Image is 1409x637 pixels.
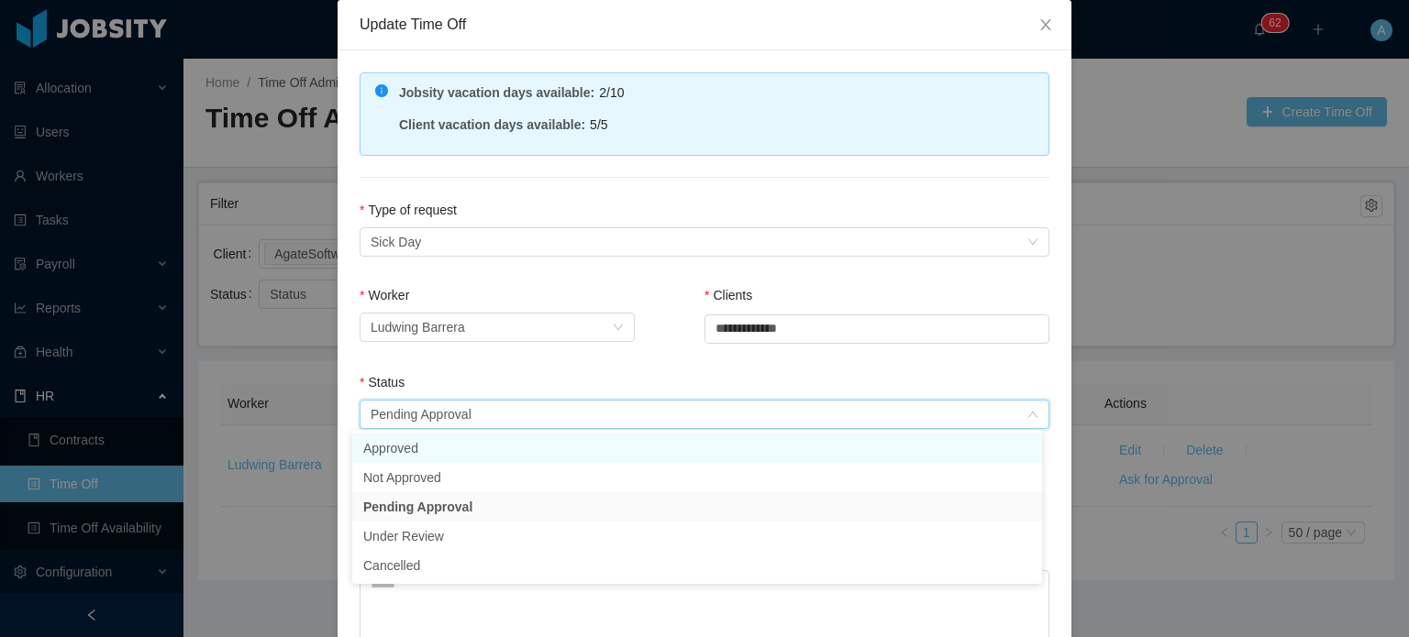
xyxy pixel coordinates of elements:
[352,463,1042,492] li: Not Approved
[352,492,1042,522] li: Pending Approval
[352,522,1042,551] li: Under Review
[375,84,388,97] i: icon: info-circle
[704,288,752,302] label: Clients
[371,401,472,428] div: Pending Approval
[590,117,607,132] span: 5/5
[399,85,594,100] strong: Jobsity vacation days available :
[399,117,585,132] strong: Client vacation days available :
[599,85,624,100] span: 2/10
[1038,17,1053,32] i: icon: close
[371,228,421,256] div: Sick Day
[371,313,465,341] div: Ludwing Barrera
[360,203,457,217] label: Type of request
[360,288,409,302] label: Worker
[352,551,1042,580] li: Cancelled
[360,15,1049,35] div: Update Time Off
[360,375,405,390] label: Status
[352,434,1042,463] li: Approved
